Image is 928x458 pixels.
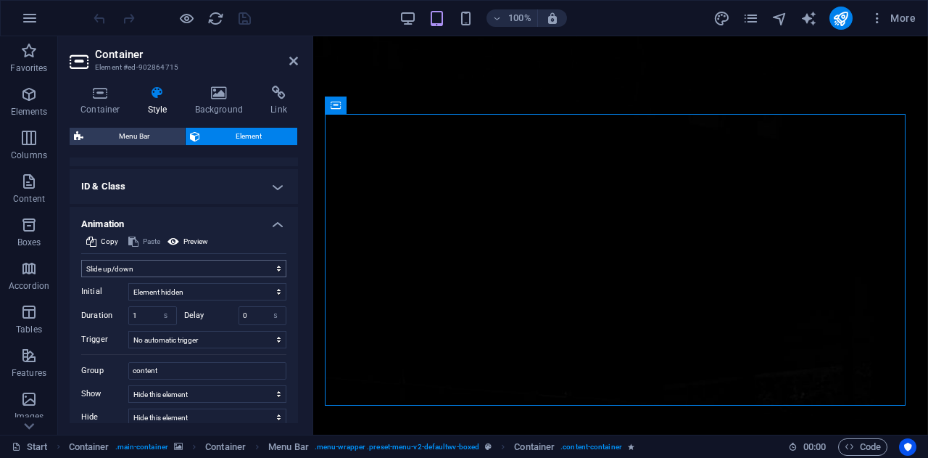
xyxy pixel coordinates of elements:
h4: Link [260,86,298,116]
button: Copy [84,233,120,250]
button: Usercentrics [899,438,916,456]
span: Element [204,128,293,145]
span: Show [81,389,101,398]
p: Images [14,411,44,422]
span: Click to select. Double-click to edit [69,438,109,456]
button: Element [186,128,297,145]
h6: Session time [788,438,826,456]
a: Click to cancel selection. Double-click to open Pages [12,438,48,456]
button: 100% [486,9,538,27]
p: Accordion [9,280,49,292]
label: Group [81,362,128,380]
span: . content-container [560,438,622,456]
p: Content [13,193,45,205]
h4: Animation [70,207,298,233]
p: Features [12,367,46,379]
button: reload [207,9,224,27]
span: Click to select. Double-click to edit [268,438,309,456]
span: Hide [81,412,98,422]
i: Element contains an animation [628,443,634,451]
span: Code [845,438,881,456]
i: Design (Ctrl+Alt+Y) [713,10,730,27]
span: : [813,441,816,452]
button: More [864,7,921,30]
span: Initial [81,287,102,296]
h4: Style [137,86,184,116]
label: Delay [184,311,239,319]
span: Click to select. Double-click to edit [205,438,246,456]
span: Preview [183,233,208,250]
span: Trigger [81,335,108,344]
i: On resize automatically adjust zoom level to fit chosen device. [546,12,559,25]
h2: Container [95,48,298,61]
i: Reload page [207,10,224,27]
button: Code [838,438,887,456]
h4: ID & Class [70,169,298,204]
span: Copy [101,233,118,250]
i: Publish [832,10,849,27]
button: pages [742,9,760,27]
i: This element is a customizable preset [485,443,492,451]
span: . menu-wrapper .preset-menu-v2-defaultwv-boxed [315,438,479,456]
button: publish [829,7,853,30]
button: Preview [165,233,210,250]
i: Navigator [771,10,788,27]
h4: Container [70,86,137,116]
p: Columns [11,150,47,161]
span: Menu Bar [88,128,181,145]
button: design [713,9,731,27]
button: navigator [771,9,789,27]
label: Duration [81,311,128,319]
h6: 100% [508,9,531,27]
span: Click to select. Double-click to edit [514,438,555,456]
span: 00 00 [803,438,826,456]
p: Boxes [17,237,41,248]
i: This element contains a background [174,443,183,451]
i: AI Writer [800,10,817,27]
nav: breadcrumb [69,438,634,456]
p: Favorites [10,62,47,74]
button: Menu Bar [70,128,185,145]
h3: Element #ed-902864715 [95,61,269,74]
i: Pages (Ctrl+Alt+S) [742,10,759,27]
button: Click here to leave preview mode and continue editing [178,9,195,27]
p: Tables [16,324,42,335]
span: More [870,11,916,25]
h4: Background [184,86,260,116]
span: . main-container [115,438,168,456]
p: Elements [11,106,48,118]
button: text_generator [800,9,818,27]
